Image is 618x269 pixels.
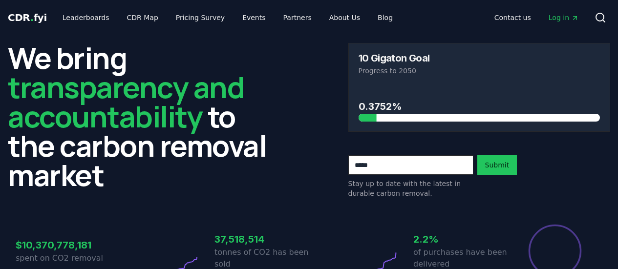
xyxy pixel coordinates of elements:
[487,9,539,26] a: Contact us
[276,9,320,26] a: Partners
[359,99,600,114] h3: 0.3752%
[348,179,473,198] p: Stay up to date with the latest in durable carbon removal.
[214,232,309,247] h3: 37,518,514
[8,67,244,136] span: transparency and accountability
[55,9,401,26] nav: Main
[8,12,47,23] span: CDR fyi
[541,9,587,26] a: Log in
[549,13,579,22] span: Log in
[370,9,401,26] a: Blog
[30,12,34,23] span: .
[55,9,117,26] a: Leaderboards
[413,232,508,247] h3: 2.2%
[8,43,270,189] h2: We bring to the carbon removal market
[168,9,233,26] a: Pricing Survey
[487,9,587,26] nav: Main
[16,252,110,264] p: spent on CO2 removal
[477,155,517,175] button: Submit
[8,11,47,24] a: CDR.fyi
[234,9,273,26] a: Events
[119,9,166,26] a: CDR Map
[16,238,110,252] h3: $10,370,778,181
[359,53,430,63] h3: 10 Gigaton Goal
[359,66,600,76] p: Progress to 2050
[321,9,368,26] a: About Us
